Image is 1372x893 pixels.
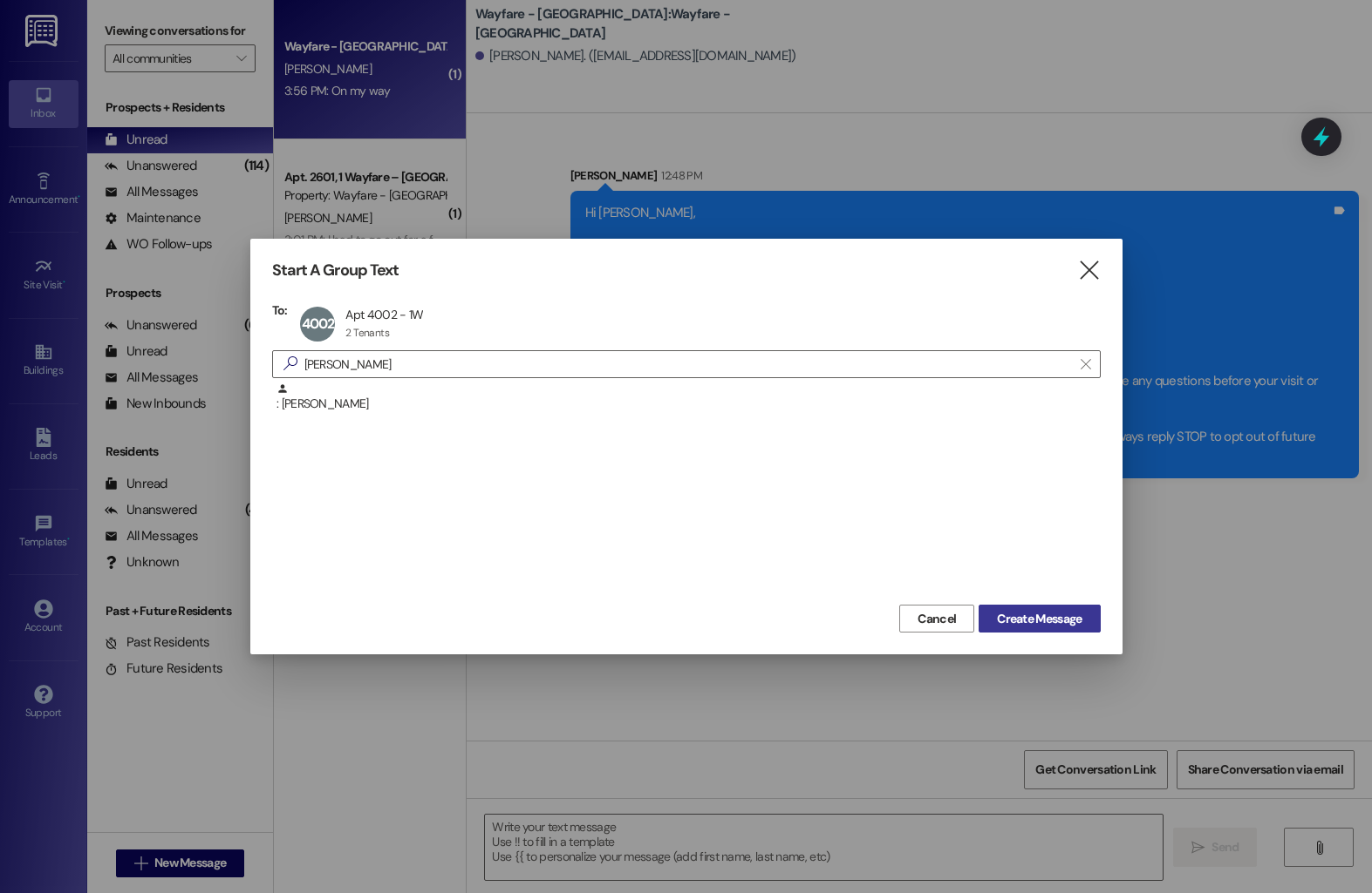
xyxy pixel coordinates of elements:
h3: Start A Group Text [272,260,399,281]
button: Cancel [899,605,974,633]
i:  [1081,357,1090,371]
button: Create Message [979,605,1100,633]
span: 4002 [302,315,335,333]
div: Apt 4002 - 1W [345,307,423,322]
div: : [PERSON_NAME] [272,382,1101,426]
div: 2 Tenants [345,326,389,340]
i:  [276,355,304,373]
input: Search for any contact or apartment [304,352,1072,376]
span: Cancel [918,610,956,628]
i:  [1077,261,1101,280]
span: Create Message [997,610,1082,628]
h3: To: [272,302,288,318]
button: Clear text [1072,351,1100,377]
div: : [PERSON_NAME] [276,382,1101,413]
